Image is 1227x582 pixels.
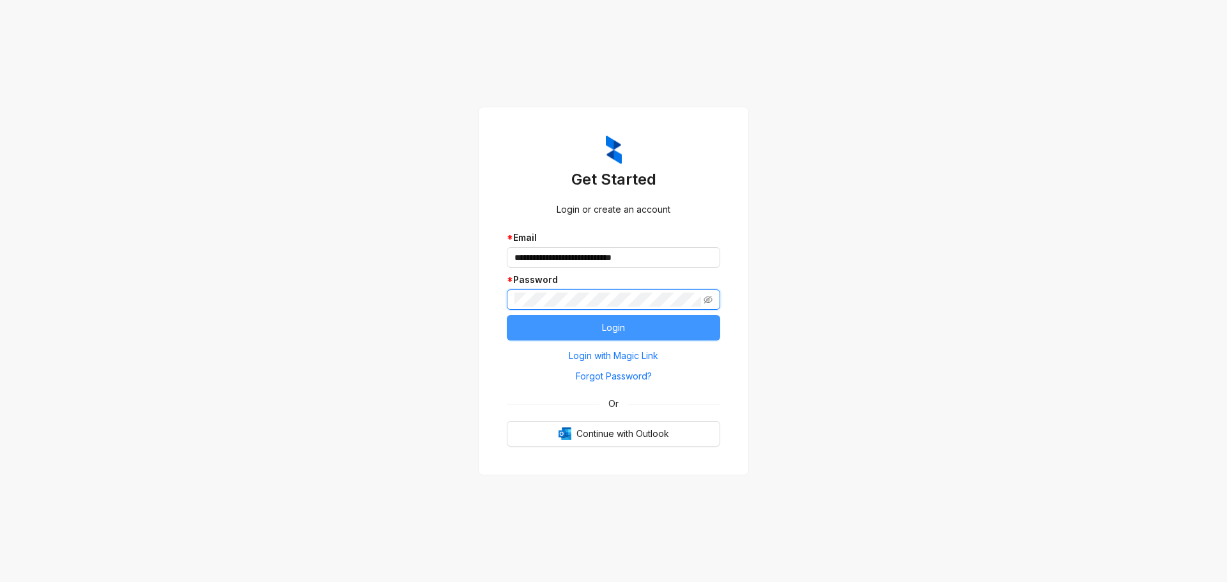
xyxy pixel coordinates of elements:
[507,273,720,287] div: Password
[507,366,720,387] button: Forgot Password?
[507,315,720,341] button: Login
[602,321,625,335] span: Login
[507,421,720,447] button: OutlookContinue with Outlook
[507,203,720,217] div: Login or create an account
[576,427,669,441] span: Continue with Outlook
[576,369,652,383] span: Forgot Password?
[704,295,713,304] span: eye-invisible
[569,349,658,363] span: Login with Magic Link
[507,231,720,245] div: Email
[599,397,628,411] span: Or
[559,427,571,440] img: Outlook
[606,135,622,165] img: ZumaIcon
[507,346,720,366] button: Login with Magic Link
[507,169,720,190] h3: Get Started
